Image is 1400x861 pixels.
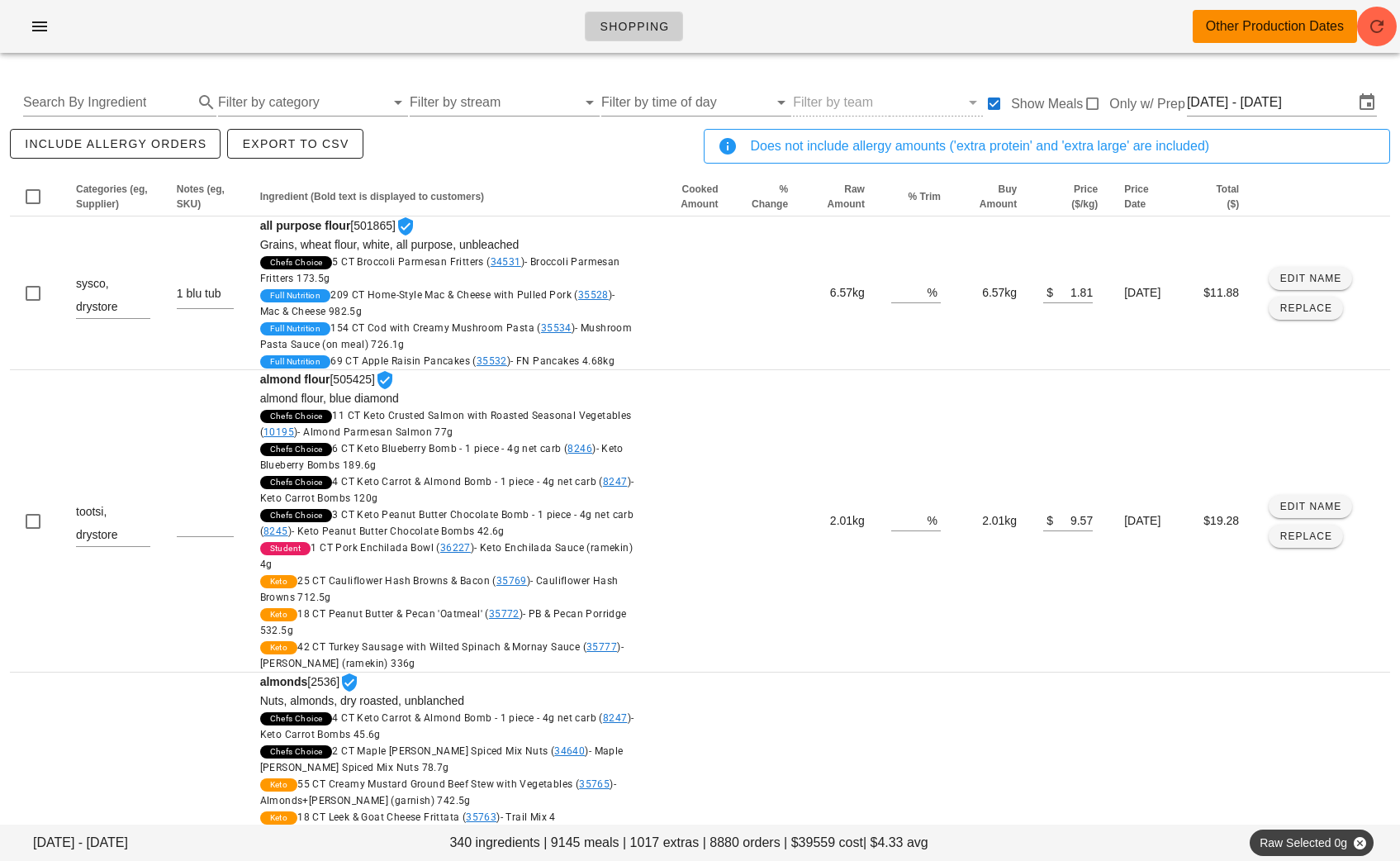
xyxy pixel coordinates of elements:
span: Keto [270,811,288,825]
span: Raw Amount [828,183,865,210]
span: Full Nutrition [270,289,321,302]
a: 35534 [541,322,572,334]
a: 8245 [263,526,288,537]
th: % Trim: Not sorted. Activate to sort ascending. [878,177,954,216]
span: 209 CT Home-Style Mac & Cheese with Pulled Pork ( ) [260,289,615,317]
span: Total ($) [1216,183,1239,210]
a: 8246 [567,443,592,454]
span: Chefs Choice [270,443,323,456]
strong: almonds [260,675,308,688]
button: include allergy orders [10,129,221,159]
span: Keto [270,778,288,792]
span: Replace [1279,302,1333,314]
span: % Trim [909,191,941,202]
span: Replace [1279,530,1333,542]
td: 2.01kg [801,370,878,673]
button: Replace [1269,297,1342,320]
button: Close [1352,835,1367,850]
span: 69 CT Apple Raisin Pancakes ( ) [330,355,615,367]
span: Price Date [1124,183,1148,210]
div: Filter by category [218,89,408,116]
th: Buy Amount: Not sorted. Activate to sort ascending. [954,177,1030,216]
a: 34531 [491,256,521,268]
div: $ [1043,509,1053,530]
a: 35777 [586,641,617,653]
span: Chefs Choice [270,745,323,759]
span: 11 CT Keto Crusted Salmon with Roasted Seasonal Vegetables ( ) [260,410,632,438]
div: % [927,281,940,302]
button: Edit Name [1269,495,1352,518]
th: Notes (eg, SKU): Not sorted. Activate to sort ascending. [164,177,247,216]
span: Edit Name [1279,501,1342,512]
th: Ingredient (Bold text is displayed to customers): Not sorted. Activate to sort ascending. [247,177,651,216]
span: 55 CT Creamy Mustard Ground Beef Stew with Vegetables ( ) [260,778,616,806]
th: Price Date: Not sorted. Activate to sort ascending. [1111,177,1181,216]
span: 5 CT Broccoli Parmesan Fritters ( ) [260,256,620,284]
a: 8247 [603,476,628,488]
span: [501865] [260,219,638,369]
strong: almond flour [260,373,330,386]
span: - Mac & Cheese 982.5g [260,289,615,317]
span: almond flour, blue diamond [260,392,399,405]
a: 35532 [477,355,507,367]
strong: all purpose flour [260,219,351,232]
span: Cooked Amount [681,183,718,210]
td: 6.57kg [954,216,1030,370]
div: Filter by time of day [601,89,791,116]
span: 6 CT Keto Blueberry Bomb - 1 piece - 4g net carb ( ) [260,443,624,471]
span: include allergy orders [24,137,206,150]
span: 154 CT Cod with Creamy Mushroom Pasta ( ) [260,322,633,350]
span: - Almond Parmesan Salmon 77g [297,426,453,438]
a: 35763 [466,811,496,823]
label: Only w/ Prep [1109,96,1185,112]
span: 18 CT Peanut Butter & Pecan 'Oatmeal' ( ) [260,608,627,636]
span: 4 CT Keto Carrot & Almond Bomb - 1 piece - 4g net carb ( ) [260,712,634,740]
span: Nuts, almonds, dry roasted, unblanched [260,694,464,707]
span: - [PERSON_NAME] (ramekin) 336g [260,641,624,669]
span: 18 CT Leek & Goat Cheese Frittata ( ) [260,811,556,840]
span: Student [270,542,301,555]
span: Grains, wheat flour, white, all purpose, unbleached [260,238,520,251]
div: % [927,509,940,530]
th: Total ($): Not sorted. Activate to sort ascending. [1181,177,1252,216]
button: Replace [1269,525,1342,548]
span: 2 CT Maple [PERSON_NAME] Spiced Mix Nuts ( ) [260,745,624,773]
span: $11.88 [1203,286,1239,299]
span: Keto [270,608,288,621]
button: Export to CSV [227,129,363,159]
span: Chefs Choice [270,712,323,725]
span: Chefs Choice [270,256,323,269]
span: Keto [270,575,288,588]
div: Filter by stream [410,89,600,116]
th: Price ($/kg): Not sorted. Activate to sort ascending. [1030,177,1111,216]
span: Full Nutrition [270,355,321,369]
span: Categories (eg, Supplier) [76,183,148,210]
a: 36227 [440,542,471,554]
span: Shopping [599,20,669,33]
td: [DATE] [1111,216,1181,370]
a: 35528 [578,289,609,301]
span: Chefs Choice [270,509,323,522]
th: Categories (eg, Supplier): Not sorted. Activate to sort ascending. [63,177,164,216]
span: Price ($/kg) [1071,183,1098,210]
label: Show Meals [1011,96,1083,112]
span: Ingredient (Bold text is displayed to customers) [260,191,484,202]
span: Export to CSV [241,137,349,150]
a: 35765 [579,778,610,790]
a: 10195 [263,426,294,438]
div: Does not include allergy amounts ('extra protein' and 'extra large' are included) [751,136,1377,156]
div: $ [1043,281,1053,302]
span: % Change [752,183,788,210]
span: $19.28 [1203,514,1239,527]
div: Other Production Dates [1206,17,1344,36]
span: Edit Name [1279,273,1342,284]
span: Raw Selected 0g [1260,830,1364,856]
span: [505425] [260,373,638,672]
span: Buy Amount [980,183,1017,210]
span: 3 CT Keto Peanut Butter Chocolate Bomb - 1 piece - 4g net carb ( ) [260,509,634,537]
a: Shopping [585,12,683,41]
span: Chefs Choice [270,410,323,423]
span: Notes (eg, SKU) [177,183,225,210]
span: - Keto Peanut Butter Chocolate Bombs 42.6g [292,526,505,537]
a: 35772 [489,608,520,620]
